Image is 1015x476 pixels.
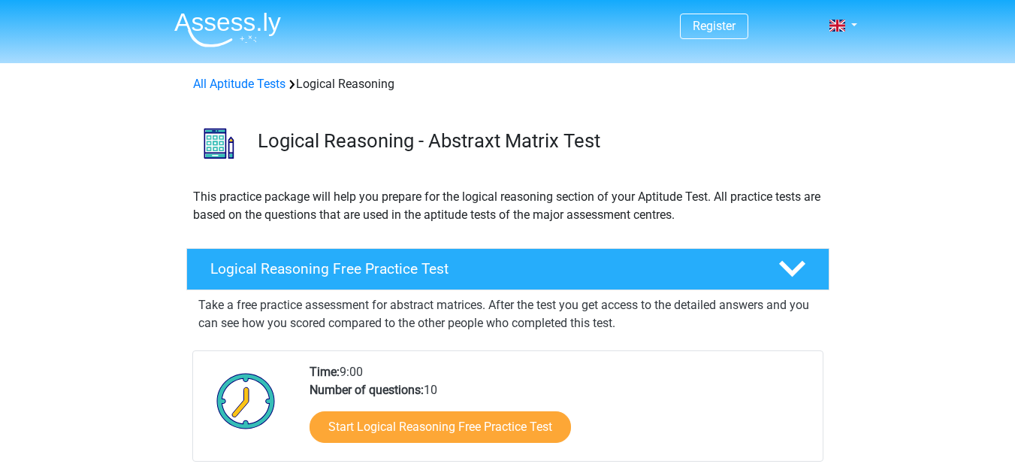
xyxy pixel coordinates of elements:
[180,248,835,290] a: Logical Reasoning Free Practice Test
[187,111,251,175] img: logical reasoning
[298,363,822,461] div: 9:00 10
[193,77,285,91] a: All Aptitude Tests
[310,365,340,379] b: Time:
[193,188,823,224] p: This practice package will help you prepare for the logical reasoning section of your Aptitude Te...
[258,129,817,153] h3: Logical Reasoning - Abstraxt Matrix Test
[310,383,424,397] b: Number of questions:
[174,12,281,47] img: Assessly
[693,19,736,33] a: Register
[198,296,817,332] p: Take a free practice assessment for abstract matrices. After the test you get access to the detai...
[208,363,284,438] img: Clock
[187,75,829,93] div: Logical Reasoning
[310,411,571,443] a: Start Logical Reasoning Free Practice Test
[210,260,754,277] h4: Logical Reasoning Free Practice Test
